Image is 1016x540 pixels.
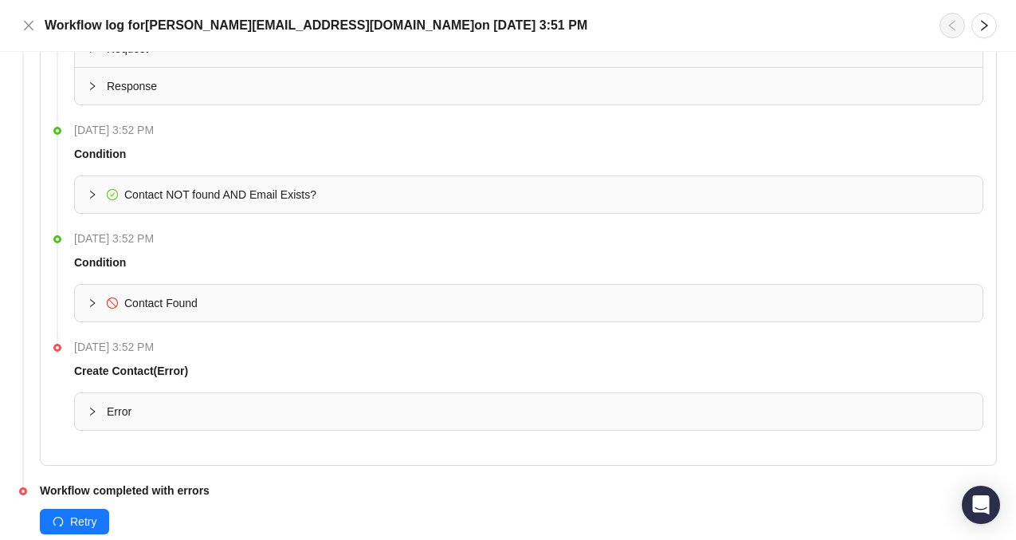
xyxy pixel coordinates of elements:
span: Retry [70,513,96,530]
span: close [22,19,35,32]
div: Open Intercom Messenger [962,486,1000,524]
strong: Condition [74,256,126,269]
span: [DATE] 3:52 PM [74,230,162,247]
span: collapsed [88,81,97,91]
strong: Workflow completed with errors [40,484,210,497]
span: Contact Found [124,297,198,309]
strong: Condition [74,148,126,160]
span: redo [53,516,64,527]
span: Error [107,403,970,420]
span: Contact NOT found AND Email Exists? [124,188,316,201]
span: stop [107,298,118,309]
button: Retry [40,509,109,534]
h5: Workflow log for [PERSON_NAME][EMAIL_ADDRESS][DOMAIN_NAME] on [DATE] 3:51 PM [45,16,587,35]
span: right [978,19,991,32]
span: collapsed [88,298,97,308]
span: collapsed [88,407,97,416]
span: [DATE] 3:52 PM [74,121,162,139]
span: check-circle [107,189,118,200]
button: Close [19,16,38,35]
span: collapsed [88,190,97,199]
span: [DATE] 3:52 PM [74,338,162,356]
span: Response [107,77,970,95]
strong: Create Contact (Error) [74,365,188,377]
